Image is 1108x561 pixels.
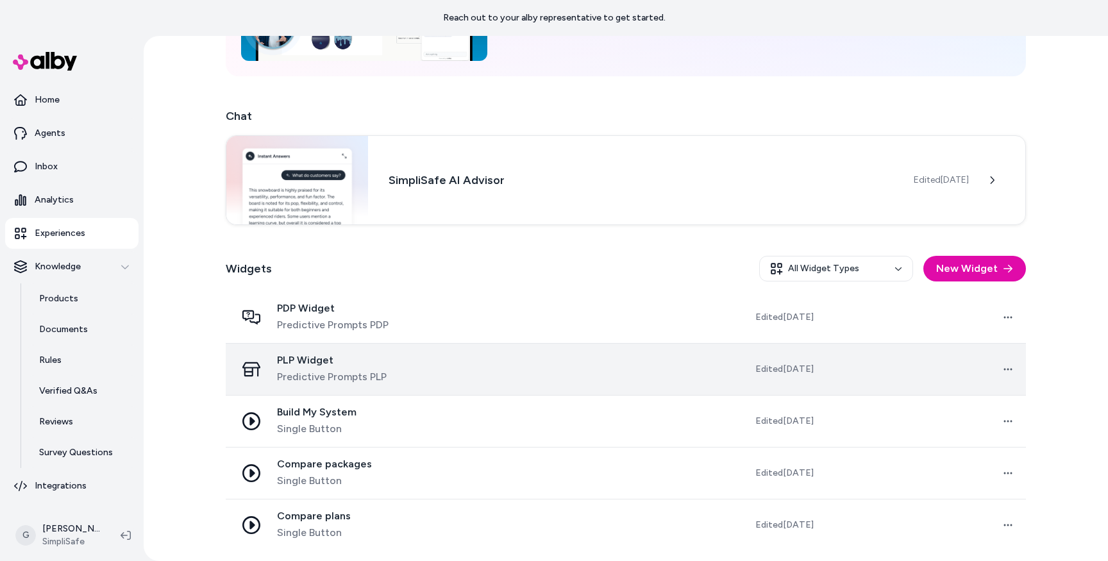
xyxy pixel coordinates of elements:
a: Documents [26,314,138,345]
a: Survey Questions [26,437,138,468]
span: Edited [DATE] [914,174,969,187]
p: Reach out to your alby representative to get started. [443,12,666,24]
h2: Widgets [226,260,272,278]
p: Analytics [35,194,74,206]
h2: Chat [226,107,1026,125]
p: Agents [35,127,65,140]
a: Agents [5,118,138,149]
span: Single Button [277,473,372,489]
p: Knowledge [35,260,81,273]
button: New Widget [923,256,1026,281]
h3: SimpliSafe AI Advisor [389,171,893,189]
p: Inbox [35,160,58,173]
p: Documents [39,323,88,336]
a: Analytics [5,185,138,215]
p: Survey Questions [39,446,113,459]
span: PDP Widget [277,302,389,315]
span: Single Button [277,525,351,540]
span: Compare plans [277,510,351,523]
span: Single Button [277,421,357,437]
span: Predictive Prompts PLP [277,369,387,385]
img: alby Logo [13,52,77,71]
a: Experiences [5,218,138,249]
button: G[PERSON_NAME]SimpliSafe [8,515,110,556]
a: Reviews [26,406,138,437]
span: SimpliSafe [42,535,100,548]
span: Predictive Prompts PDP [277,317,389,333]
a: Rules [26,345,138,376]
span: Edited [DATE] [755,415,814,428]
span: PLP Widget [277,354,387,367]
p: Experiences [35,227,85,240]
a: Integrations [5,471,138,501]
p: Integrations [35,480,87,492]
a: Products [26,283,138,314]
span: Build My System [277,406,357,419]
a: Chat widgetSimpliSafe AI AdvisorEdited[DATE] [226,135,1026,225]
button: All Widget Types [759,256,913,281]
span: Edited [DATE] [755,467,814,480]
p: Home [35,94,60,106]
span: Compare packages [277,458,372,471]
span: Edited [DATE] [755,363,814,376]
button: Knowledge [5,251,138,282]
span: Edited [DATE] [755,519,814,532]
p: [PERSON_NAME] [42,523,100,535]
span: Edited [DATE] [755,311,814,324]
p: Verified Q&As [39,385,97,398]
a: Inbox [5,151,138,182]
img: Chat widget [226,136,368,224]
p: Rules [39,354,62,367]
a: Verified Q&As [26,376,138,406]
p: Products [39,292,78,305]
span: G [15,525,36,546]
p: Reviews [39,415,73,428]
a: Home [5,85,138,115]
